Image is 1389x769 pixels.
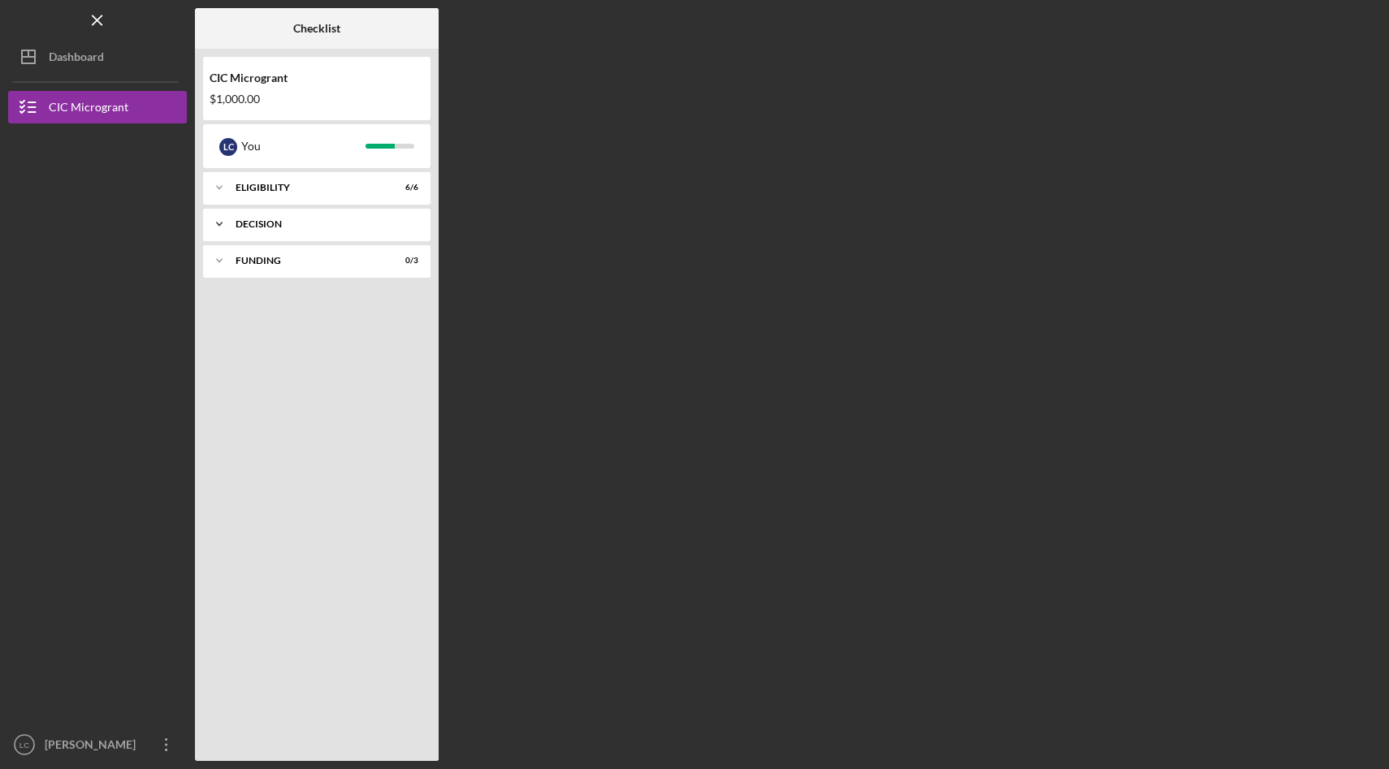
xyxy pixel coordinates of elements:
[49,41,104,77] div: Dashboard
[236,256,378,266] div: FUNDING
[8,91,187,123] button: CIC Microgrant
[49,91,128,127] div: CIC Microgrant
[8,41,187,73] button: Dashboard
[236,183,378,192] div: ELIGIBILITY
[293,22,340,35] b: Checklist
[241,132,366,160] div: You
[8,728,187,761] button: LC[PERSON_NAME]
[219,138,237,156] div: L C
[19,741,29,750] text: LC
[389,256,418,266] div: 0 / 3
[210,71,424,84] div: CIC Microgrant
[389,183,418,192] div: 6 / 6
[210,93,424,106] div: $1,000.00
[236,219,410,229] div: Decision
[41,728,146,765] div: [PERSON_NAME]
